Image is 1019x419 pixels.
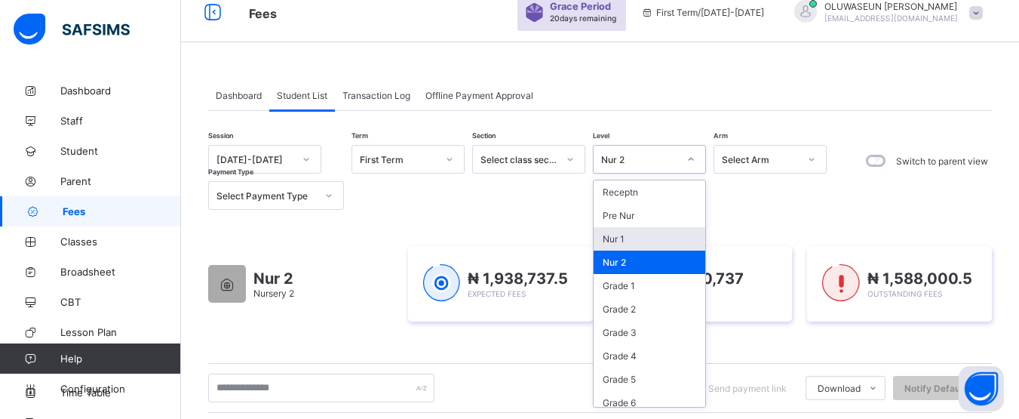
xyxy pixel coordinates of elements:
[822,264,859,302] img: outstanding-1.146d663e52f09953f639664a84e30106.svg
[468,289,526,298] span: Expected Fees
[708,383,787,394] span: Send payment link
[594,204,705,227] div: Pre Nur
[824,1,958,12] span: OLUWASEUN [PERSON_NAME]
[480,154,557,165] div: Select class section
[601,154,678,165] div: Nur 2
[60,383,180,395] span: Configuration
[208,168,253,176] span: Payment Type
[594,368,705,391] div: Grade 5
[594,321,705,344] div: Grade 3
[550,1,611,12] span: Grace Period
[594,274,705,297] div: Grade 1
[208,131,233,140] span: Session
[216,90,262,101] span: Dashboard
[593,131,609,140] span: Level
[525,3,544,22] img: sticker-purple.71386a28dfed39d6af7621340158ba97.svg
[824,14,958,23] span: [EMAIL_ADDRESS][DOMAIN_NAME]
[60,353,180,365] span: Help
[594,344,705,368] div: Grade 4
[714,131,728,140] span: Arm
[60,115,181,127] span: Staff
[253,270,294,288] span: Nur 2
[60,266,181,278] span: Broadsheet
[249,6,277,21] span: Fees
[216,190,316,202] div: Select Payment Type
[360,154,437,165] div: First Term
[60,296,181,308] span: CBT
[277,90,327,101] span: Student List
[594,391,705,414] div: Grade 6
[818,383,861,394] span: Download
[423,264,460,302] img: expected-1.03dd87d44185fb6c27cc9b2570c10499.svg
[594,251,705,274] div: Nur 2
[641,7,764,18] span: session/term information
[216,154,293,165] div: [DATE]-[DATE]
[867,270,972,288] span: ₦ 1,588,000.5
[60,236,181,248] span: Classes
[904,383,981,394] span: Notify Defaulters
[959,366,1004,411] button: Open asap
[867,289,942,298] span: Outstanding Fees
[896,156,988,167] label: Switch to parent view
[60,85,181,97] span: Dashboard
[60,175,181,187] span: Parent
[253,288,294,299] span: Nursery 2
[594,297,705,321] div: Grade 2
[63,205,181,217] span: Fees
[468,270,568,288] span: ₦ 1,938,737.5
[594,180,705,204] div: Receptn
[594,227,705,251] div: Nur 1
[351,131,368,140] span: Term
[722,154,799,165] div: Select Arm
[342,90,410,101] span: Transaction Log
[14,14,130,45] img: safsims
[472,131,496,140] span: Section
[550,14,616,23] span: 20 days remaining
[60,145,181,157] span: Student
[60,326,181,338] span: Lesson Plan
[425,90,533,101] span: Offline Payment Approval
